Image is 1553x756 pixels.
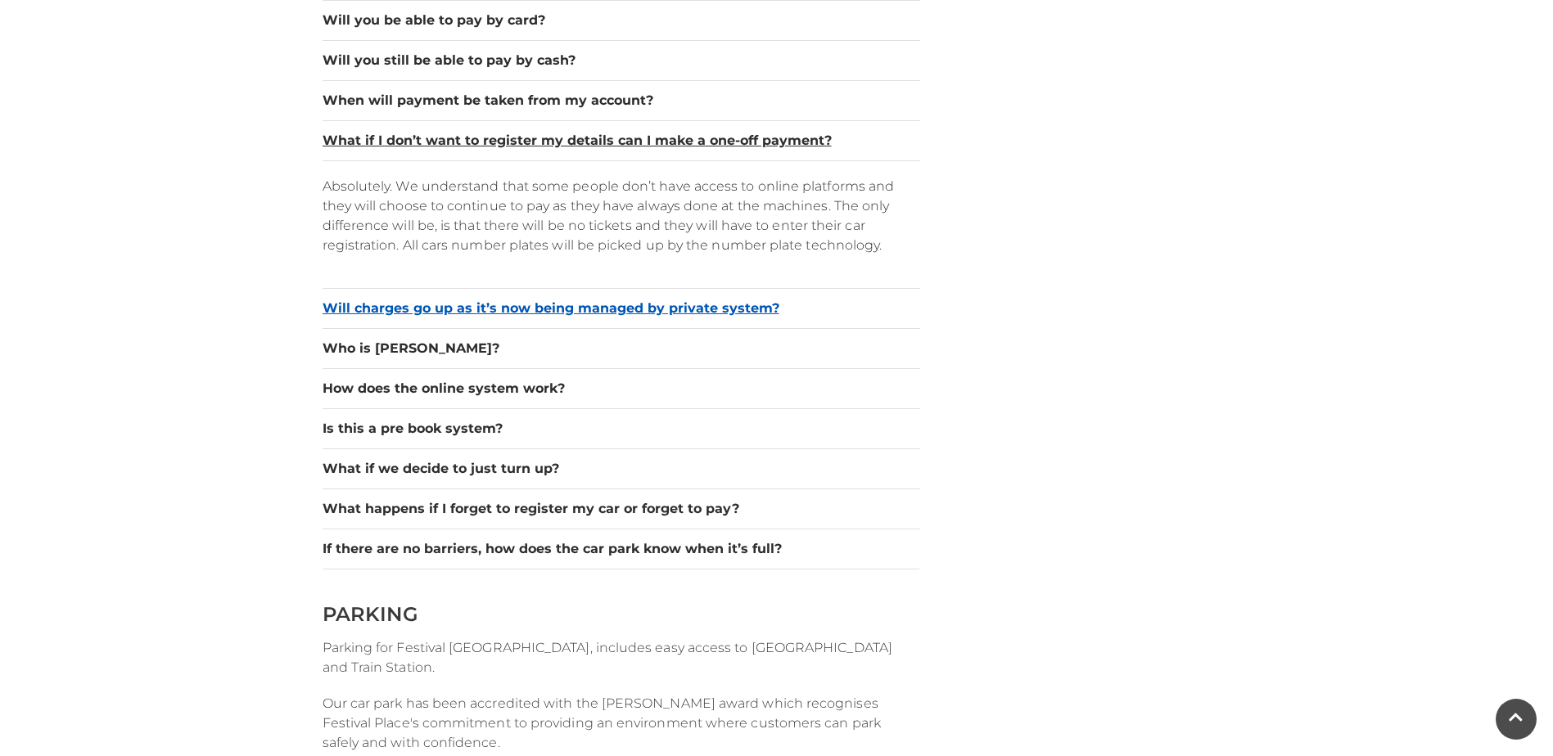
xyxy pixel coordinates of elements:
[323,640,892,675] span: Parking for Festival [GEOGRAPHIC_DATA], includes easy access to [GEOGRAPHIC_DATA] and Train Station.
[323,91,920,110] button: When will payment be taken from my account?
[323,602,418,626] span: PARKING
[323,51,920,70] button: Will you still be able to pay by cash?
[323,299,920,318] button: Will charges go up as it’s now being managed by private system?
[323,339,920,358] button: Who is [PERSON_NAME]?
[323,131,920,151] button: What if I don’t want to register my details can I make a one-off payment?
[323,11,920,30] button: Will you be able to pay by card?
[323,379,920,398] button: How does the online system work?
[323,459,920,479] button: What if we decide to just turn up?
[323,177,920,255] p: Absolutely. We understand that some people don’t have access to online platforms and they will ch...
[323,419,920,439] button: Is this a pre book system?
[323,539,920,559] button: If there are no barriers, how does the car park know when it’s full?
[323,499,920,519] button: What happens if I forget to register my car or forget to pay?
[323,695,881,750] span: Our car park has been accredited with the [PERSON_NAME] award which recognises Festival Place's c...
